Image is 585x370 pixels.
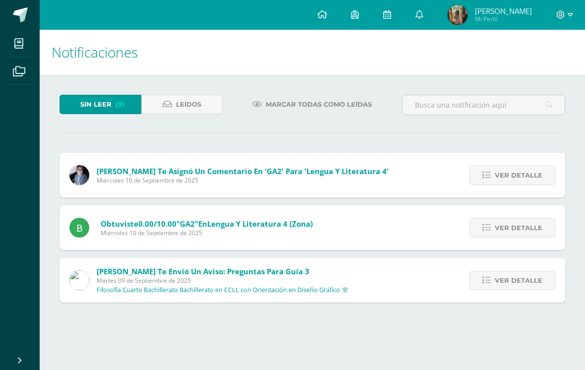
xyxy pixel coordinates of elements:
span: Ver detalle [495,219,542,237]
span: Ver detalle [495,271,542,290]
span: Miércoles 10 de Septiembre de 2025 [97,176,389,185]
span: Obtuviste en [101,219,313,229]
img: 702136d6d401d1cd4ce1c6f6778c2e49.png [69,165,89,185]
span: [PERSON_NAME] te envió un aviso: Preguntas para guía 3 [97,266,309,276]
span: Martes 09 de Septiembre de 2025 [97,276,349,285]
span: [PERSON_NAME] te asignó un comentario en 'GA2' para 'Lengua y Literatura 4' [97,166,389,176]
span: Mi Perfil [475,15,532,23]
span: Marcar todas como leídas [266,95,372,114]
span: "GA2" [176,219,198,229]
span: Miércoles 10 de Septiembre de 2025 [101,229,313,237]
span: Ver detalle [495,166,542,185]
span: 0.00/10.00 [138,219,176,229]
span: Leídos [176,95,201,114]
a: Leídos [141,95,223,114]
a: Sin leer(3) [59,95,141,114]
span: Sin leer [80,95,112,114]
input: Busca una notificación aquí [403,95,565,115]
p: Filosofía Cuarto Bachillerato Bachillerato en CCLL con Orientación en Diseño Gráfico 'B' [97,286,349,294]
img: 6dfd641176813817be49ede9ad67d1c4.png [69,270,89,290]
span: Lengua y Literatura 4 (Zona) [207,219,313,229]
img: f1fa2f27fd1c328a2a43e8cbfda09add.png [448,5,468,25]
span: Notificaciones [52,43,138,62]
a: Marcar todas como leídas [240,95,384,114]
span: (3) [116,95,124,114]
span: [PERSON_NAME] [475,6,532,16]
